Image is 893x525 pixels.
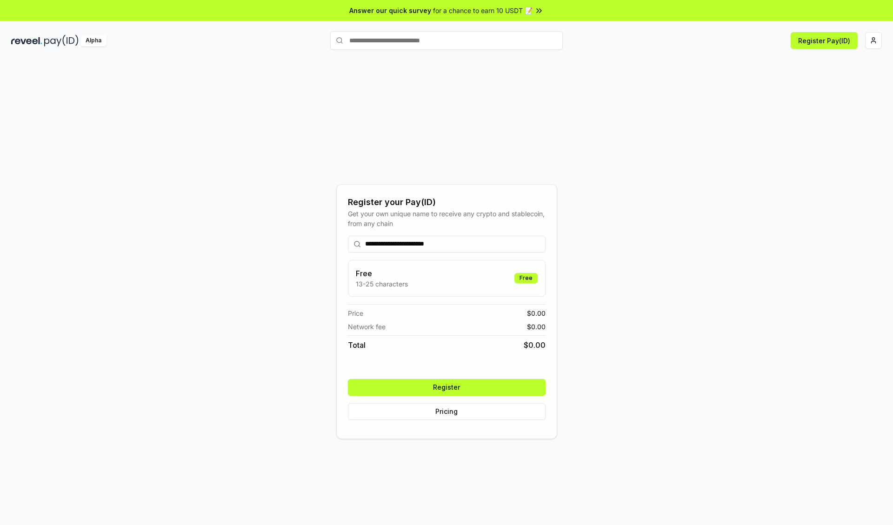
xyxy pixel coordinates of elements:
[356,268,408,279] h3: Free
[514,273,538,283] div: Free
[348,308,363,318] span: Price
[348,209,546,228] div: Get your own unique name to receive any crypto and stablecoin, from any chain
[527,322,546,332] span: $ 0.00
[44,35,79,47] img: pay_id
[348,196,546,209] div: Register your Pay(ID)
[11,35,42,47] img: reveel_dark
[527,308,546,318] span: $ 0.00
[348,403,546,420] button: Pricing
[433,6,533,15] span: for a chance to earn 10 USDT 📝
[524,339,546,351] span: $ 0.00
[348,339,366,351] span: Total
[348,322,386,332] span: Network fee
[80,35,107,47] div: Alpha
[791,32,858,49] button: Register Pay(ID)
[356,279,408,289] p: 13-25 characters
[348,379,546,396] button: Register
[349,6,431,15] span: Answer our quick survey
